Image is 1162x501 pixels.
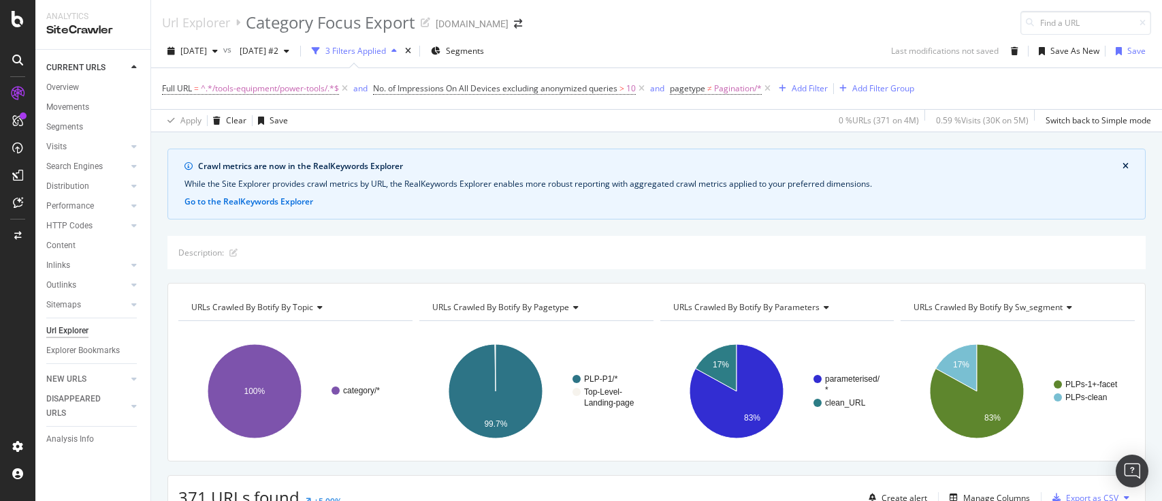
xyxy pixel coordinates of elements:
div: Last modifications not saved [891,45,999,57]
text: parameterised/ [825,374,880,384]
a: DISAPPEARED URLS [46,392,127,421]
button: close banner [1119,157,1132,175]
span: ≠ [707,82,712,94]
a: Url Explorer [46,324,141,338]
span: 2025 Oct. 6th [180,45,207,57]
text: 17% [953,360,969,369]
text: PLPs-clean [1065,393,1107,402]
h4: URLs Crawled By Botify By pagetype [430,297,641,318]
a: CURRENT URLS [46,61,127,75]
div: Apply [180,115,201,126]
a: Inlinks [46,258,127,273]
a: HTTP Codes [46,219,127,233]
text: 83% [984,413,1001,423]
div: info banner [167,149,1146,219]
div: Save [270,115,288,126]
div: and [650,82,664,94]
text: Top-Level- [584,387,622,397]
div: Distribution [46,179,89,194]
a: Overview [46,80,141,95]
div: Visits [46,140,67,154]
text: PLPs-1+-facet [1065,380,1118,389]
span: Pagination/* [714,79,762,98]
a: Search Engines [46,160,127,174]
a: Movements [46,100,141,115]
span: 10 [626,79,636,98]
a: Sitemaps [46,298,127,312]
div: [DOMAIN_NAME] [436,17,509,31]
span: pagetype [670,82,705,94]
span: vs [223,44,234,55]
button: Go to the RealKeywords Explorer [184,196,313,208]
span: > [619,82,624,94]
div: 0.59 % Visits ( 30K on 5M ) [936,115,1029,126]
a: Content [46,239,141,253]
text: 83% [744,413,760,423]
a: Outlinks [46,278,127,292]
span: URLs Crawled By Botify By topic [191,301,313,313]
a: NEW URLS [46,372,127,386]
text: 17% [712,360,728,369]
div: Analytics [46,11,140,22]
div: Overview [46,80,79,95]
div: Open Intercom Messenger [1116,455,1148,487]
a: Analysis Info [46,432,141,446]
div: arrow-right-arrow-left [514,19,522,29]
button: Save [1110,40,1146,62]
button: Clear [208,110,246,132]
div: Save As New [1050,45,1099,57]
h4: URLs Crawled By Botify By parameters [671,297,882,318]
div: Crawl metrics are now in the RealKeywords Explorer [198,160,1123,172]
div: Explorer Bookmarks [46,344,120,358]
div: Inlinks [46,258,70,273]
span: Full URL [162,82,192,94]
div: HTTP Codes [46,219,93,233]
div: Category Focus Export [246,11,415,34]
a: Explorer Bookmarks [46,344,141,358]
div: 0 % URLs ( 371 on 4M ) [839,115,919,126]
a: Distribution [46,179,127,194]
button: [DATE] #2 [234,40,295,62]
a: Performance [46,199,127,213]
button: Apply [162,110,201,132]
div: Performance [46,199,94,213]
div: Add Filter [792,82,828,94]
div: Description: [178,247,224,258]
div: A chart. [178,332,409,451]
div: times [402,44,414,58]
button: and [650,82,664,95]
text: 99.7% [484,420,507,429]
button: Save [253,110,288,132]
svg: A chart. [901,332,1131,451]
button: Segments [425,40,489,62]
a: Visits [46,140,127,154]
div: CURRENT URLS [46,61,106,75]
button: and [353,82,368,95]
div: NEW URLS [46,372,86,386]
h4: URLs Crawled By Botify By sw_segment [911,297,1123,318]
a: Url Explorer [162,15,230,30]
text: Landing-page [584,398,634,408]
a: Segments [46,120,141,134]
button: Save As New [1033,40,1099,62]
div: Segments [46,120,83,134]
div: While the Site Explorer provides crawl metrics by URL, the RealKeywords Explorer enables more rob... [184,178,1129,190]
div: DISAPPEARED URLS [46,392,115,421]
text: 100% [244,386,265,396]
div: Url Explorer [46,324,88,338]
button: Switch back to Simple mode [1040,110,1151,132]
div: Switch back to Simple mode [1046,115,1151,126]
span: ^.*/tools-equipment/power-tools/.*$ [201,79,339,98]
button: Add Filter Group [834,80,914,97]
div: Movements [46,100,89,115]
button: Add Filter [773,80,828,97]
text: clean_URL [825,398,866,408]
div: Analysis Info [46,432,94,446]
input: Find a URL [1020,11,1151,35]
span: No. of Impressions On All Devices excluding anonymized queries [373,82,617,94]
span: 2025 Sep. 15th #2 [234,45,278,57]
div: A chart. [419,332,650,451]
div: Save [1127,45,1146,57]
